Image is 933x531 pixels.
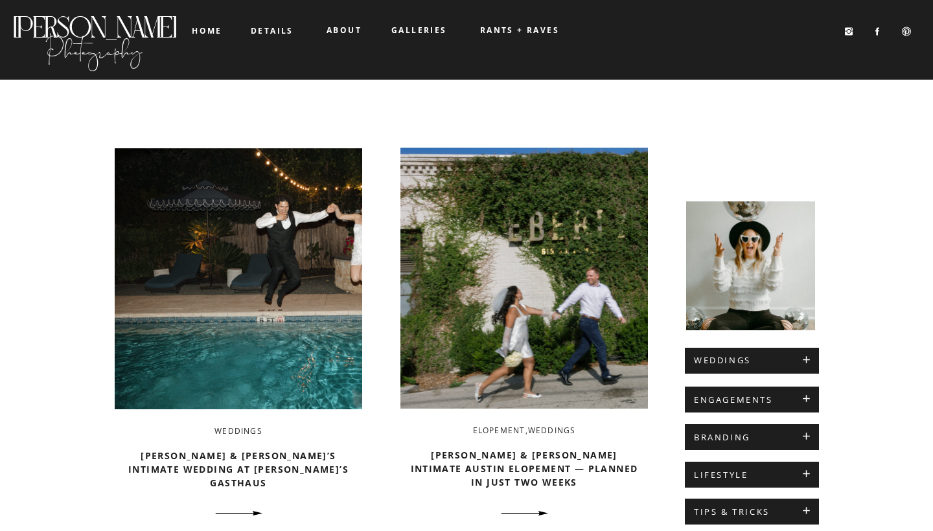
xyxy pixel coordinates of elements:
a: Mae & Clayton’s Intimate Austin Elopement — Planned in Just Two Weeks [400,148,648,409]
a: RANTS + RAVES [468,26,571,35]
b: about [327,25,362,36]
a: home [192,27,222,35]
a: Weddings [214,425,262,436]
a: [PERSON_NAME] & [PERSON_NAME] Intimate Austin Elopement — Planned in Just Two Weeks [411,449,638,488]
a: details [251,27,288,34]
a: Weddings [528,425,576,436]
b: galleries [391,25,447,36]
b: details [251,25,294,36]
a: [PERSON_NAME] [11,10,178,32]
a: [PERSON_NAME] & [PERSON_NAME]’s Intimate Wedding at [PERSON_NAME]’s Gasthaus [128,449,349,489]
a: Mae & Clayton’s Intimate Austin Elopement — Planned in Just Two Weeks [495,503,553,525]
b: home [192,25,222,36]
a: WEDDINGS [694,356,810,366]
a: TIPS & TRICKS [694,507,810,517]
a: Elopement [473,425,525,436]
h3: , [463,426,586,435]
a: galleries [391,26,445,35]
a: Photography [11,25,178,68]
a: Bella & Cristian’s Intimate Wedding at Sophie’s Gasthaus [115,148,362,409]
a: LIFESTYLE [694,470,810,480]
a: BRANDING [694,433,810,443]
a: ENGAGEMENTS [694,395,810,405]
b: RANTS + RAVES [480,25,559,36]
a: Bella & Cristian’s Intimate Wedding at Sophie’s Gasthaus [209,503,268,525]
a: about [327,26,361,35]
